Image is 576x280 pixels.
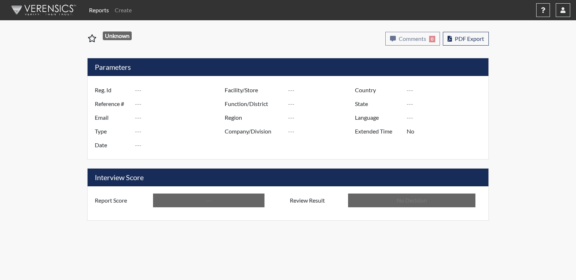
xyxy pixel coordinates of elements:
[103,31,132,40] span: Unknown
[89,97,135,111] label: Reference #
[407,124,487,138] input: ---
[455,35,484,42] span: PDF Export
[89,83,135,97] label: Reg. Id
[88,58,488,76] h5: Parameters
[350,97,407,111] label: State
[407,97,487,111] input: ---
[385,32,440,46] button: Comments0
[350,124,407,138] label: Extended Time
[407,111,487,124] input: ---
[135,124,226,138] input: ---
[219,111,288,124] label: Region
[288,83,357,97] input: ---
[219,83,288,97] label: Facility/Store
[86,3,112,17] a: Reports
[135,83,226,97] input: ---
[284,194,348,207] label: Review Result
[89,124,135,138] label: Type
[348,194,475,207] input: No Decision
[219,124,288,138] label: Company/Division
[89,138,135,152] label: Date
[399,35,426,42] span: Comments
[288,97,357,111] input: ---
[135,138,226,152] input: ---
[219,97,288,111] label: Function/District
[112,3,135,17] a: Create
[350,111,407,124] label: Language
[89,194,153,207] label: Report Score
[350,83,407,97] label: Country
[135,97,226,111] input: ---
[288,124,357,138] input: ---
[89,111,135,124] label: Email
[407,83,487,97] input: ---
[288,111,357,124] input: ---
[429,36,435,42] span: 0
[153,194,264,207] input: ---
[443,32,489,46] button: PDF Export
[135,111,226,124] input: ---
[88,169,488,186] h5: Interview Score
